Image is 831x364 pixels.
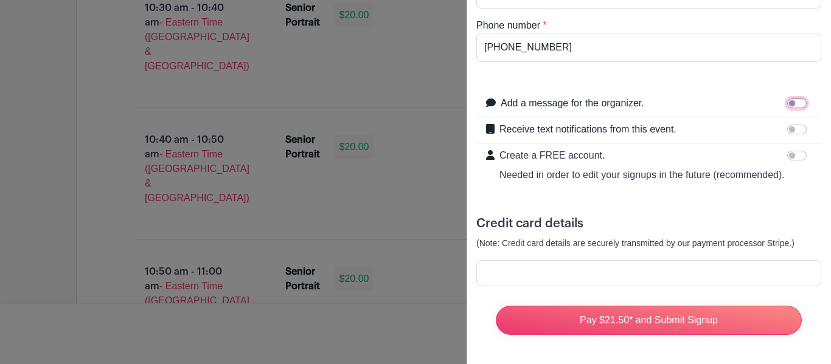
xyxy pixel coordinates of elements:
p: Needed in order to edit your signups in the future (recommended). [499,168,785,182]
iframe: Secure card payment input frame [484,267,813,279]
p: Create a FREE account. [499,148,785,163]
input: Pay $21.50* and Submit Signup [496,306,802,335]
label: Phone number [476,18,540,33]
label: Add a message for the organizer. [501,96,644,111]
label: Receive text notifications from this event. [499,122,676,137]
h5: Credit card details [476,216,821,231]
small: (Note: Credit card details are securely transmitted by our payment processor Stripe.) [476,238,794,248]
